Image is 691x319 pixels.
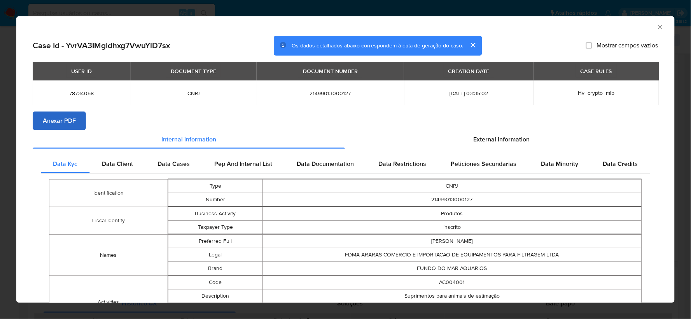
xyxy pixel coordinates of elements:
span: Data Kyc [53,159,78,168]
div: Detailed info [33,130,658,149]
span: Peticiones Secundarias [451,159,517,168]
button: Fechar a janela [656,23,663,30]
td: Inscrito [263,221,642,234]
button: cerrar [464,36,482,54]
td: Produtos [263,207,642,221]
span: 21499013000127 [266,90,395,97]
td: Identification [49,180,168,207]
input: Mostrar campos vazios [586,42,592,49]
div: closure-recommendation-modal [16,16,675,303]
td: Preferred Full [168,235,262,248]
div: USER ID [66,64,96,78]
td: Suprimentos para animais de estimação [263,289,642,303]
span: 78734058 [42,90,121,97]
h2: Case Id - YvrVA3IMgldhxg7VwuYlD7sx [33,40,170,51]
td: Type [168,180,262,193]
td: [PERSON_NAME] [263,235,642,248]
td: Legal [168,248,262,262]
span: Data Minority [541,159,579,168]
td: FDMA ARARAS COMERCIO E IMPORTACAO DE EQUIPAMENTOS PARA FILTRAGEM LTDA [263,248,642,262]
span: CNPJ [140,90,247,97]
span: Pep And Internal List [215,159,273,168]
span: Hv_crypto_mlb [578,89,615,97]
td: Brand [168,262,262,275]
td: Description [168,289,262,303]
span: Data Documentation [297,159,354,168]
span: Data Restrictions [379,159,427,168]
div: Detailed internal info [41,155,650,173]
td: FUNDO DO MAR AQUARIOS [263,262,642,275]
td: Number [168,193,262,207]
td: Taxpayer Type [168,221,262,234]
div: DOCUMENT NUMBER [298,64,362,78]
td: Code [168,276,262,289]
div: CASE RULES [576,64,617,78]
div: CREATION DATE [444,64,494,78]
td: Business Activity [168,207,262,221]
span: Internal information [161,135,216,144]
span: Anexar PDF [43,112,76,129]
span: Data Credits [603,159,638,168]
td: Names [49,235,168,276]
span: Data Client [102,159,133,168]
td: AC004001 [263,276,642,289]
span: [DATE] 03:35:02 [413,90,524,97]
td: CNPJ [263,180,642,193]
span: External information [473,135,530,144]
td: 21499013000127 [263,193,642,207]
span: Os dados detalhados abaixo correspondem à data de geração do caso. [292,42,464,49]
button: Anexar PDF [33,112,86,130]
div: DOCUMENT TYPE [166,64,221,78]
span: Mostrar campos vazios [597,42,658,49]
td: Fiscal Identity [49,207,168,235]
span: Data Cases [158,159,190,168]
